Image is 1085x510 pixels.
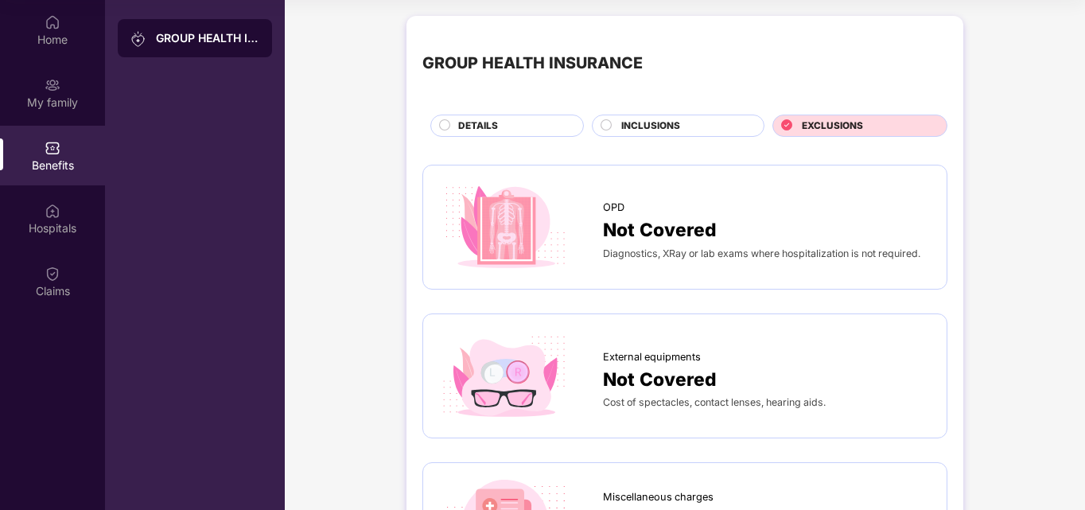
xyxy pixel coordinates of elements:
img: icon [439,330,571,422]
span: Cost of spectacles, contact lenses, hearing aids. [603,396,826,408]
img: svg+xml;base64,PHN2ZyBpZD0iSG9zcGl0YWxzIiB4bWxucz0iaHR0cDovL3d3dy53My5vcmcvMjAwMC9zdmciIHdpZHRoPS... [45,203,60,219]
span: INCLUSIONS [621,119,680,134]
span: Diagnostics, XRay or lab exams where hospitalization is not required. [603,247,920,259]
div: GROUP HEALTH INSURANCE [156,30,259,46]
img: svg+xml;base64,PHN2ZyBpZD0iQ2xhaW0iIHhtbG5zPSJodHRwOi8vd3d3LnczLm9yZy8yMDAwL3N2ZyIgd2lkdGg9IjIwIi... [45,266,60,282]
div: GROUP HEALTH INSURANCE [422,51,643,76]
span: EXCLUSIONS [802,119,863,134]
span: Not Covered [603,365,717,394]
img: svg+xml;base64,PHN2ZyBpZD0iSG9tZSIgeG1sbnM9Imh0dHA6Ly93d3cudzMub3JnLzIwMDAvc3ZnIiB3aWR0aD0iMjAiIG... [45,14,60,30]
span: Miscellaneous charges [603,489,714,505]
span: OPD [603,200,624,216]
span: DETAILS [458,119,498,134]
img: svg+xml;base64,PHN2ZyB3aWR0aD0iMjAiIGhlaWdodD0iMjAiIHZpZXdCb3g9IjAgMCAyMCAyMCIgZmlsbD0ibm9uZSIgeG... [45,77,60,93]
img: svg+xml;base64,PHN2ZyB3aWR0aD0iMjAiIGhlaWdodD0iMjAiIHZpZXdCb3g9IjAgMCAyMCAyMCIgZmlsbD0ibm9uZSIgeG... [130,31,146,47]
img: icon [439,181,571,273]
img: svg+xml;base64,PHN2ZyBpZD0iQmVuZWZpdHMiIHhtbG5zPSJodHRwOi8vd3d3LnczLm9yZy8yMDAwL3N2ZyIgd2lkdGg9Ij... [45,140,60,156]
span: External equipments [603,349,701,365]
span: Not Covered [603,216,717,244]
